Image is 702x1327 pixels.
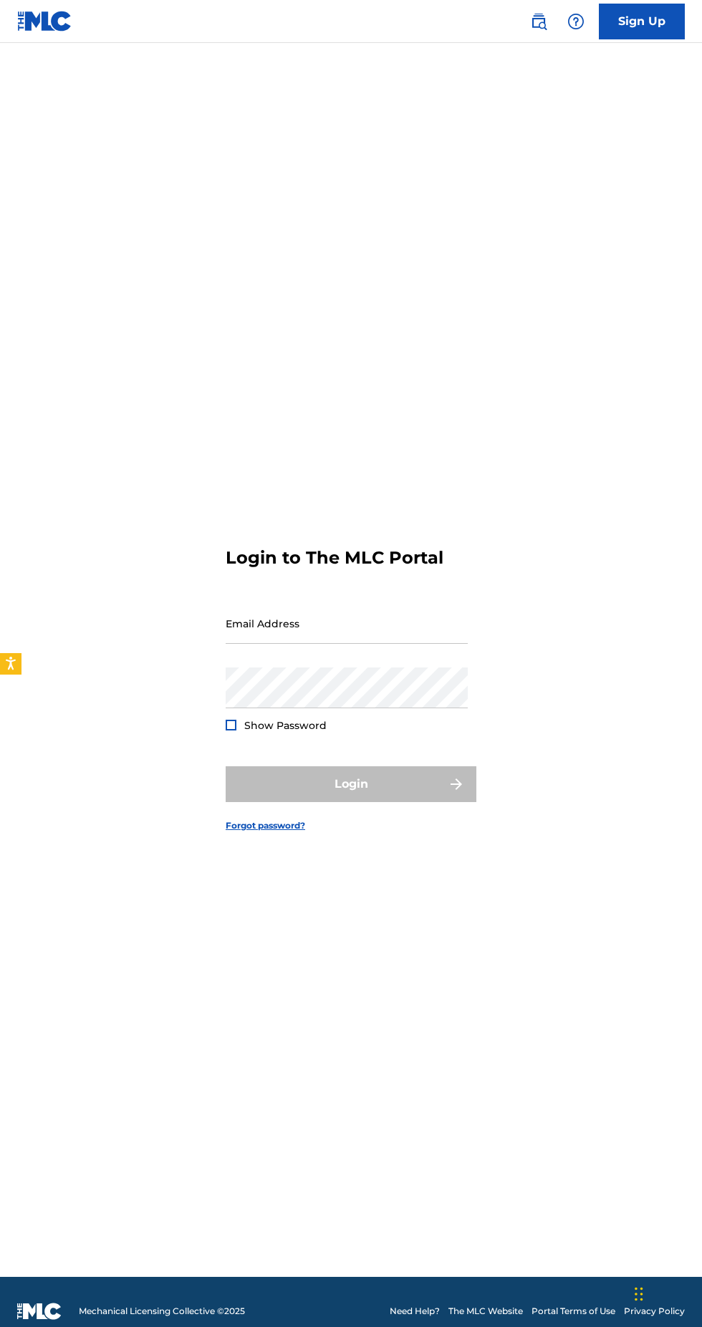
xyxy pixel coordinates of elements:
[17,11,72,32] img: MLC Logo
[562,7,590,36] div: Help
[226,819,305,832] a: Forgot password?
[532,1305,615,1318] a: Portal Terms of Use
[448,1305,523,1318] a: The MLC Website
[244,719,327,732] span: Show Password
[567,13,585,30] img: help
[79,1305,245,1318] span: Mechanical Licensing Collective © 2025
[635,1273,643,1316] div: Drag
[524,7,553,36] a: Public Search
[390,1305,440,1318] a: Need Help?
[226,547,443,569] h3: Login to The MLC Portal
[599,4,685,39] a: Sign Up
[17,1303,62,1320] img: logo
[624,1305,685,1318] a: Privacy Policy
[530,13,547,30] img: search
[630,1258,702,1327] iframe: Chat Widget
